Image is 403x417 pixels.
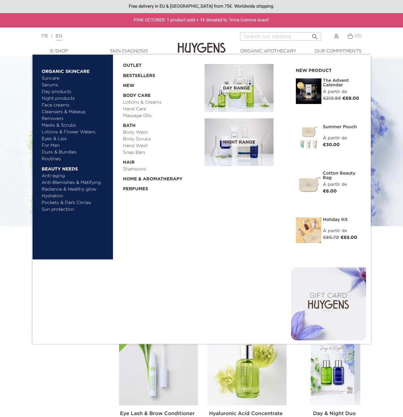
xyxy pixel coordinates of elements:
a: Massage Oils [123,113,200,119]
img: Cotton Beauty Bag [296,171,321,197]
a: Organic Skincare [42,65,108,75]
a: Anti-aging [42,173,108,179]
span: (0) [355,34,362,38]
img: Day & Night Duo [296,326,375,405]
img: Huygens [178,32,226,57]
a: Radiance & Healthy glow [42,186,108,193]
div: À partir de [323,228,361,234]
span: €69.00 [342,96,359,101]
img: routine_nuit_banner.jpg [205,118,273,166]
a: Holiday Kit [323,217,361,222]
a: Home & Aromatherapy [123,173,200,183]
a: Anti-Blemishes & Matifying [42,179,108,186]
a: New [123,79,200,89]
a: Day products [42,89,108,95]
div: À partir de [323,181,361,188]
img: Eye Lash & Brow Conditioner [119,326,198,405]
a: Duos & Bundles [42,149,108,156]
span: €30.00 [323,143,340,147]
a: Night Range [205,118,286,166]
a: Lotions & Flower Waters [42,129,108,136]
h2: New product [296,66,361,74]
a: Suncare [42,75,108,82]
a: Body Wash [123,129,200,136]
a: Masks & Scrubs [42,122,108,129]
a: Sun protection [42,206,108,213]
a: Summer pouch [323,125,361,129]
a: Eyes & Lips [42,136,108,142]
span: €213.90 [323,96,341,101]
img: Summer pouch [296,125,321,150]
a: Skin Diagnosis [97,48,161,55]
a: The Advent Calendar [323,78,361,87]
div: | [38,32,163,40]
a: For Men [42,142,108,149]
img: Holiday kit [296,217,321,243]
a: Eye Lash & Brow Conditioner [120,411,195,416]
a: Routines [42,156,108,162]
a: E-Shop [27,48,91,55]
a: Beauty needs [42,162,108,173]
a: OUTLET [123,59,194,69]
a: Hydration [42,193,108,200]
a: Serums [42,82,108,89]
a: Cleansers & Makeup Removers [42,109,108,122]
img: Hyaluronic Acid Concentrate [207,326,286,405]
div: À partir de [323,89,361,95]
a: Organic Apothecary [236,48,300,55]
a: FR [41,34,48,38]
a: Hand Care [123,106,200,113]
a: Bestsellers [123,69,194,79]
a: Hand Wash [123,143,200,149]
img: routine_jour_banner.jpg [205,64,273,112]
a: Face creams [42,102,108,109]
span: €65.00 [340,235,357,240]
a: Hyaluronic Acid Concentrate [209,411,283,416]
a: Lotions & Creams [123,99,200,106]
a: Day Range [205,64,286,112]
i:  [311,31,319,39]
a: Day & Night Duo [313,411,356,416]
a: Shampoos [123,166,200,173]
a: Perfumes [123,183,200,193]
a: EN [56,34,62,41]
a: Pockets & Dark Circles [42,200,108,206]
a: Cotton Beauty Bag [323,171,361,180]
button: Relevance [29,326,108,341]
button:  [309,30,321,39]
a: Our commitments [306,48,370,55]
a: Hair [123,156,200,166]
span: €6.00 [323,189,337,193]
a: Body Care [123,89,200,99]
img: gift-card-en1.png [291,267,366,340]
img: The Advent Calendar [296,78,321,104]
a: Bath [123,119,200,129]
a: Soap Bars [123,149,200,156]
a: Night products [42,95,103,102]
span: Day Range [221,84,252,92]
div: À partir de [323,135,361,142]
span: €80.70 [323,235,339,240]
span: Night Range [221,138,257,146]
input: Search [240,32,321,41]
a: Body Scrubs [123,136,200,143]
